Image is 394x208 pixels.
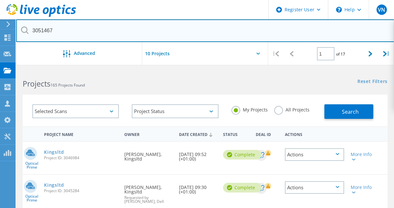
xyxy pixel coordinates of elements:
div: Actions [282,128,347,140]
div: Deal Id [253,128,282,140]
div: Project Status [132,104,218,118]
a: Kingsltd [44,183,64,187]
div: Actions [285,148,344,161]
span: Optical Prime [23,194,41,202]
div: | [378,42,394,65]
div: Complete [223,183,262,192]
svg: \n [336,7,342,13]
div: Date Created [176,128,220,140]
div: Actions [285,181,344,194]
div: More Info [351,152,373,161]
div: | [268,42,284,65]
span: Project ID: 3045284 [44,189,118,193]
div: Complete [223,150,262,160]
div: [PERSON_NAME], Kingsltd [121,142,176,168]
span: VN [378,7,385,12]
span: Advanced [74,51,95,56]
div: [DATE] 09:30 (+01:00) [176,175,220,201]
div: Owner [121,128,176,140]
a: Reset Filters [357,79,388,85]
span: of 17 [336,51,345,57]
label: All Projects [274,106,310,112]
div: Selected Scans [32,104,119,118]
span: Project ID: 3046984 [44,156,118,160]
b: Projects [23,78,51,89]
div: Project Name [41,128,121,140]
span: Optical Prime [23,161,41,169]
button: Search [324,104,373,119]
span: Requested by [PERSON_NAME], Dell [124,196,173,203]
div: More Info [351,185,373,194]
div: Status [220,128,253,140]
div: [DATE] 09:52 (+01:00) [176,142,220,168]
a: Live Optics Dashboard [6,14,76,18]
a: Kingsltd [44,150,64,154]
span: Search [342,108,359,115]
label: My Projects [231,106,268,112]
span: 165 Projects Found [51,82,85,88]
